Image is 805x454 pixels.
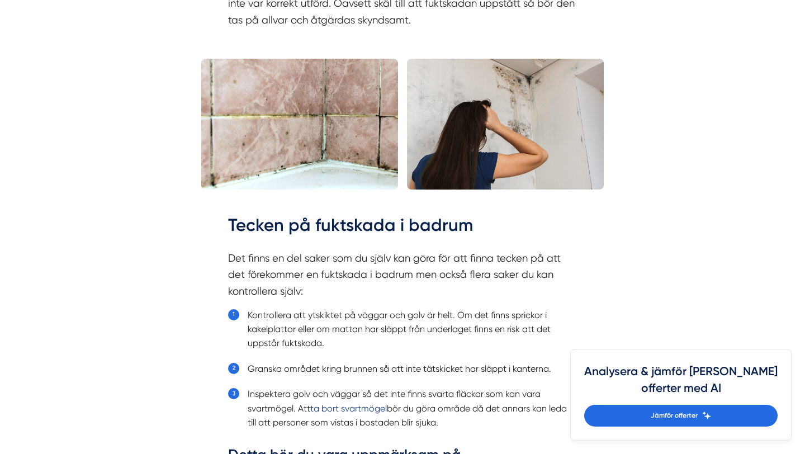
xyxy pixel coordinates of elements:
p: Det finns en del saker som du själv kan göra för att finna tecken på att det förekommer en fuktsk... [228,250,577,300]
img: Fuktskada badrum [407,59,604,190]
a: Jämför offerter [584,405,778,427]
img: Fuktskada badrum - svartmögel [201,59,398,190]
li: Granska området kring brunnen så att inte tätskicket har släppt i kanterna. [248,362,577,376]
li: Inspektera golv och väggar så det inte finns svarta fläckar som kan vara svartmögel. Att bör du g... [248,387,577,429]
h2: Tecken på fuktskada i badrum [228,213,577,244]
span: Jämför offerter [651,410,698,421]
li: Kontrollera att ytskiktet på väggar och golv är helt. Om det finns sprickor i kakelplattor eller ... [248,308,577,351]
h4: Analysera & jämför [PERSON_NAME] offerter med AI [584,363,778,405]
a: ta bort svartmögel [310,403,387,414]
